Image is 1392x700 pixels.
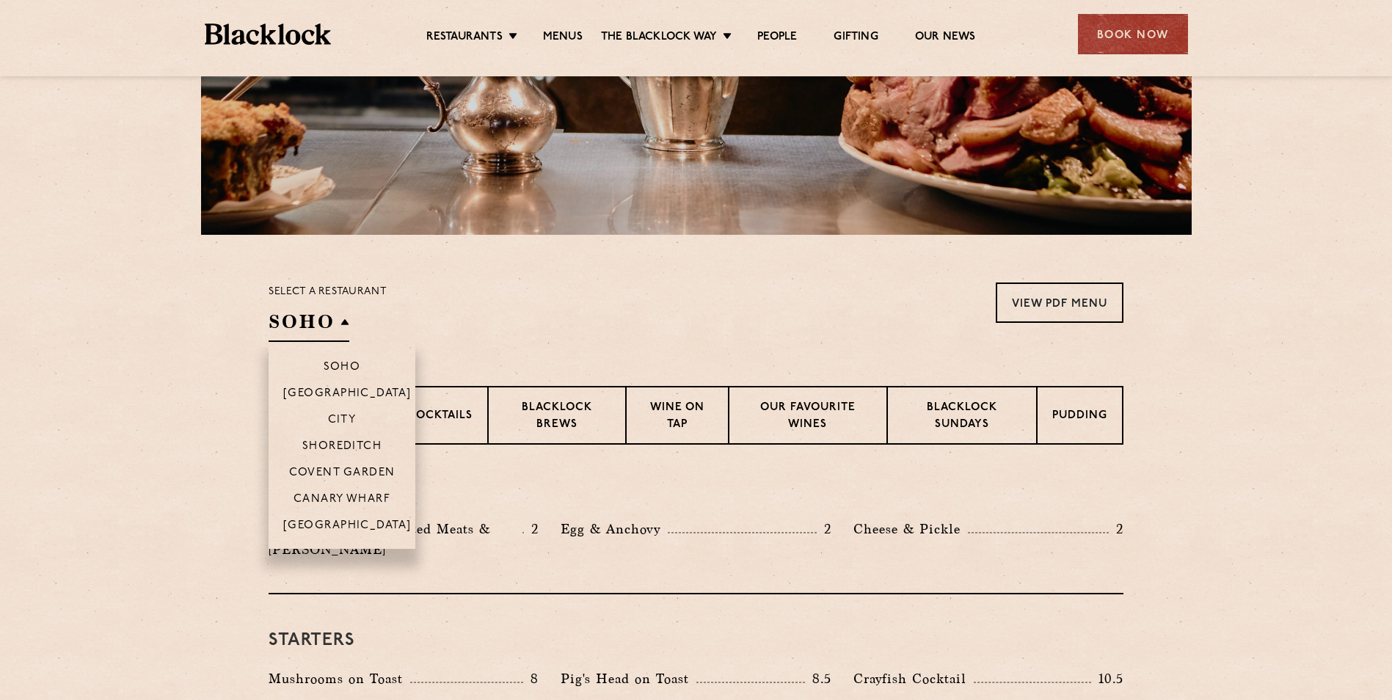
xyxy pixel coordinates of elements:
a: Gifting [834,30,878,46]
a: The Blacklock Way [601,30,717,46]
a: View PDF Menu [996,282,1123,323]
p: Egg & Anchovy [561,519,668,539]
p: 2 [1109,519,1123,539]
p: [GEOGRAPHIC_DATA] [283,387,412,402]
h2: SOHO [269,309,349,342]
p: Wine on Tap [641,400,713,434]
p: Shoreditch [302,440,382,455]
a: Restaurants [426,30,503,46]
p: 2 [817,519,831,539]
p: Cocktails [407,408,473,426]
a: Menus [543,30,583,46]
p: Crayfish Cocktail [853,668,974,689]
p: Cheese & Pickle [853,519,968,539]
p: Pudding [1052,408,1107,426]
a: People [757,30,797,46]
p: Blacklock Sundays [903,400,1021,434]
p: 8 [523,669,539,688]
p: 8.5 [805,669,831,688]
h3: Pre Chop Bites [269,481,1123,500]
p: Select a restaurant [269,282,387,302]
p: Soho [324,361,361,376]
img: BL_Textured_Logo-footer-cropped.svg [205,23,332,45]
p: Pig's Head on Toast [561,668,696,689]
p: City [328,414,357,429]
p: 2 [524,519,539,539]
p: 10.5 [1091,669,1123,688]
p: Our favourite wines [744,400,871,434]
h3: Starters [269,631,1123,650]
p: Blacklock Brews [503,400,611,434]
p: [GEOGRAPHIC_DATA] [283,519,412,534]
p: Mushrooms on Toast [269,668,410,689]
p: Canary Wharf [294,493,390,508]
div: Book Now [1078,14,1188,54]
a: Our News [915,30,976,46]
p: Covent Garden [289,467,396,481]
